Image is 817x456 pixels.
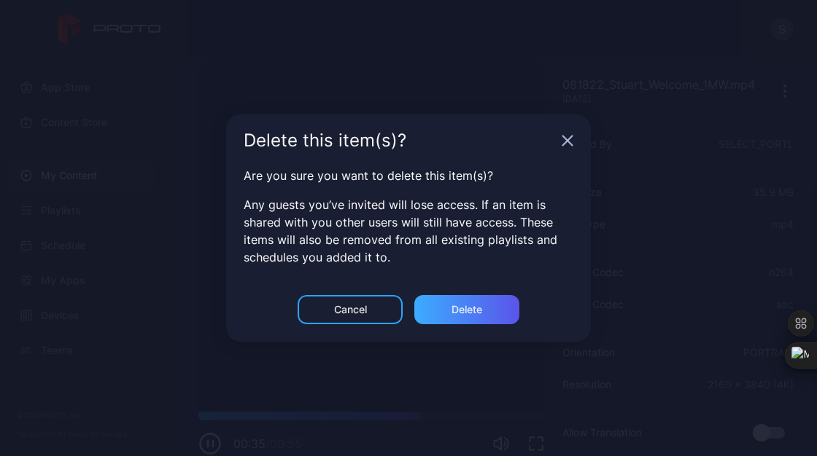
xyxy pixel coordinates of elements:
[244,132,556,149] div: Delete this item(s)?
[298,295,403,324] button: Cancel
[452,304,482,315] div: Delete
[334,304,367,315] div: Cancel
[244,167,573,184] p: Are you sure you want to delete this item(s)?
[414,295,519,324] button: Delete
[244,196,573,266] p: Any guests you’ve invited will lose access. If an item is shared with you other users will still ...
